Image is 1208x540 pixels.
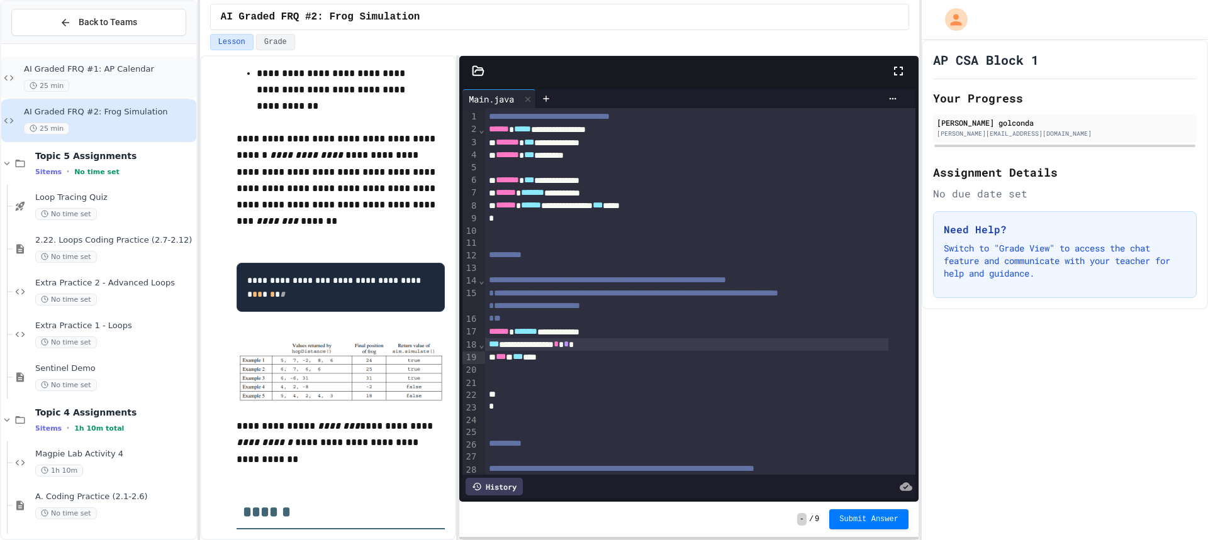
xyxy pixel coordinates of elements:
[933,51,1039,69] h1: AP CSA Block 1
[35,192,194,203] span: Loop Tracing Quiz
[35,208,97,220] span: No time set
[462,262,478,275] div: 13
[462,326,478,338] div: 17
[462,136,478,149] div: 3
[35,150,194,162] span: Topic 5 Assignments
[815,514,819,524] span: 9
[24,64,194,75] span: AI Graded FRQ #1: AP Calendar
[462,377,478,390] div: 21
[462,451,478,463] div: 27
[944,222,1186,237] h3: Need Help?
[462,464,478,477] div: 28
[933,89,1197,107] h2: Your Progress
[35,449,194,460] span: Magpie Lab Activity 4
[462,212,478,225] div: 9
[24,107,194,118] span: AI Graded FRQ #2: Frog Simulation
[35,235,194,246] span: 2.22. Loops Coding Practice (2.7-2.12)
[35,363,194,374] span: Sentinel Demo
[35,321,194,331] span: Extra Practice 1 - Loops
[797,513,807,526] span: -
[462,225,478,238] div: 10
[221,9,420,25] span: AI Graded FRQ #2: Frog Simulation
[35,407,194,418] span: Topic 4 Assignments
[462,187,478,199] div: 7
[462,339,478,351] div: 18
[462,275,478,287] div: 14
[462,439,478,451] div: 26
[933,186,1197,201] div: No due date set
[24,80,69,92] span: 25 min
[944,242,1186,280] p: Switch to "Grade View" to access the chat feature and communicate with your teacher for help and ...
[462,174,478,187] div: 6
[462,149,478,162] div: 4
[933,163,1197,181] h2: Assignment Details
[478,124,484,135] span: Fold line
[79,16,137,29] span: Back to Teams
[11,9,186,36] button: Back to Teams
[67,423,69,433] span: •
[809,514,814,524] span: /
[462,351,478,364] div: 19
[462,92,520,106] div: Main.java
[35,251,97,263] span: No time set
[462,89,536,108] div: Main.java
[35,465,83,477] span: 1h 10m
[35,492,194,502] span: A. Coding Practice (2.1-2.6)
[35,424,62,433] span: 5 items
[462,426,478,439] div: 25
[35,379,97,391] span: No time set
[462,200,478,212] div: 8
[24,123,69,135] span: 25 min
[462,313,478,326] div: 16
[839,514,898,524] span: Submit Answer
[462,111,478,123] div: 1
[462,364,478,377] div: 20
[937,129,1193,138] div: [PERSON_NAME][EMAIL_ADDRESS][DOMAIN_NAME]
[67,167,69,177] span: •
[462,389,478,402] div: 22
[462,237,478,250] div: 11
[829,509,909,529] button: Submit Answer
[932,5,971,34] div: My Account
[462,414,478,427] div: 24
[462,123,478,136] div: 2
[478,275,484,285] span: Fold line
[256,34,295,50] button: Grade
[35,294,97,306] span: No time set
[466,478,523,495] div: History
[478,339,484,350] span: Fold line
[462,287,478,313] div: 15
[35,507,97,519] span: No time set
[462,402,478,414] div: 23
[35,336,97,348] span: No time set
[462,162,478,174] div: 5
[35,168,62,176] span: 5 items
[35,278,194,289] span: Extra Practice 2 - Advanced Loops
[210,34,254,50] button: Lesson
[937,117,1193,128] div: [PERSON_NAME] golconda
[74,168,120,176] span: No time set
[462,250,478,262] div: 12
[74,424,124,433] span: 1h 10m total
